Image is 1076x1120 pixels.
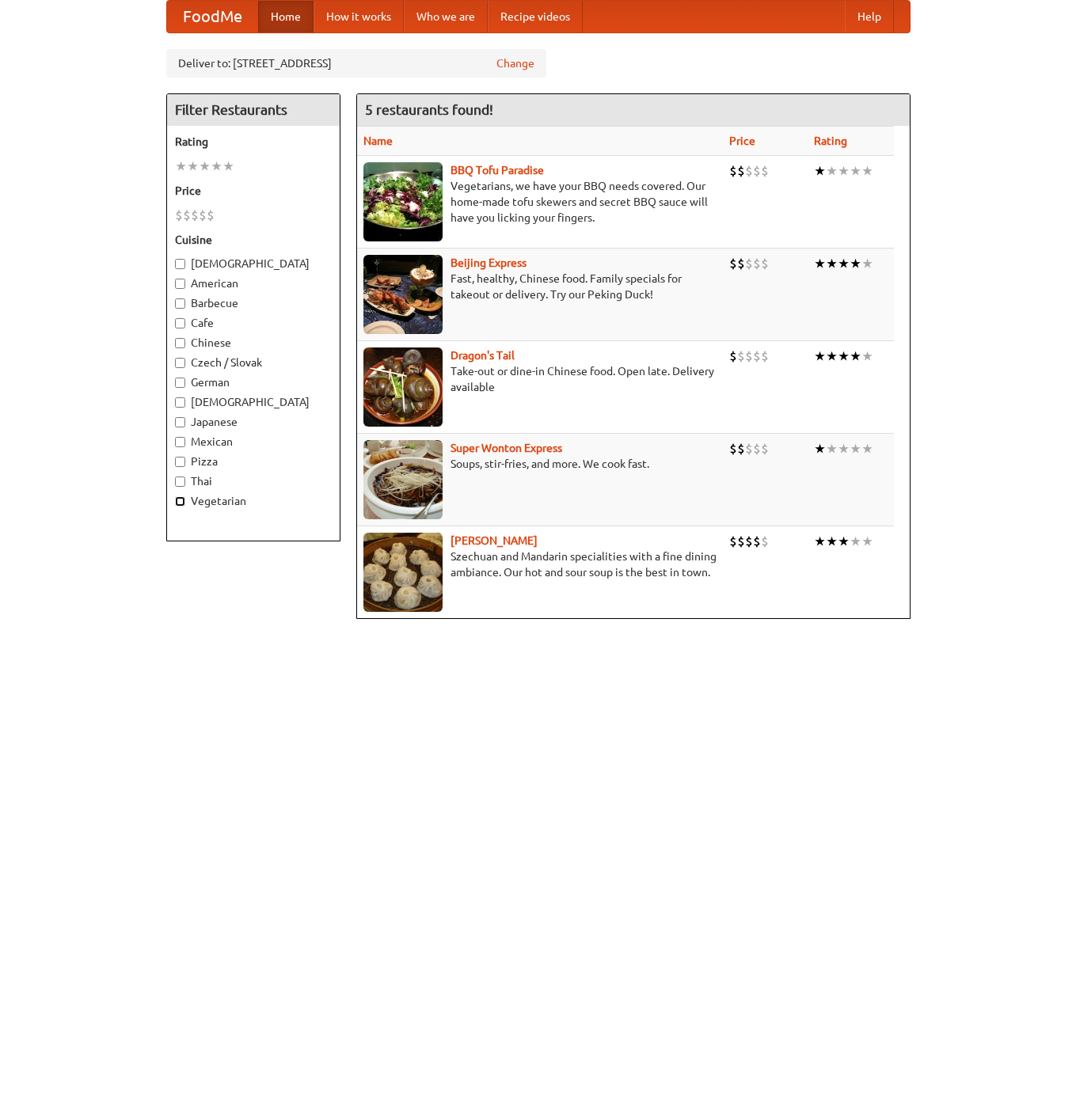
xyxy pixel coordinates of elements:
[175,158,187,175] li: ★
[745,533,753,550] li: $
[175,397,185,408] input: [DEMOGRAPHIC_DATA]
[258,1,314,32] a: Home
[451,256,527,269] a: Beijing Express
[861,255,873,272] li: ★
[191,207,199,224] li: $
[166,49,546,78] div: Deliver to: [STREET_ADDRESS]
[363,271,717,302] p: Fast, healthy, Chinese food. Family specials for takeout or delivery. Try our Peking Duck!
[451,164,544,177] a: BBQ Tofu Paradise
[175,207,183,224] li: $
[175,315,332,331] label: Cafe
[814,347,826,365] li: ★
[363,255,443,334] img: beijing.jpg
[496,55,534,71] a: Change
[826,440,838,457] li: ★
[729,255,737,272] li: $
[761,533,769,550] li: $
[745,162,753,180] li: $
[838,440,850,457] li: ★
[838,347,850,365] li: ★
[838,255,850,272] li: ★
[175,295,332,311] label: Barbecue
[363,533,443,612] img: shandong.jpg
[175,358,185,368] input: Czech / Slovak
[753,440,761,457] li: $
[745,255,753,272] li: $
[845,1,894,32] a: Help
[861,533,873,550] li: ★
[363,347,443,427] img: dragon.jpg
[207,207,215,224] li: $
[745,347,753,365] li: $
[175,374,332,390] label: German
[365,102,493,117] ng-pluralize: 5 restaurants found!
[167,1,258,32] a: FoodMe
[187,158,199,175] li: ★
[211,158,222,175] li: ★
[761,255,769,272] li: $
[451,349,515,362] b: Dragon's Tail
[761,347,769,365] li: $
[814,533,826,550] li: ★
[175,454,332,469] label: Pizza
[175,493,332,509] label: Vegetarian
[814,162,826,180] li: ★
[729,440,737,457] li: $
[175,355,332,370] label: Czech / Slovak
[753,162,761,180] li: $
[175,183,332,199] h5: Price
[199,158,211,175] li: ★
[175,457,185,467] input: Pizza
[222,158,234,175] li: ★
[175,378,185,388] input: German
[363,456,717,472] p: Soups, stir-fries, and more. We cook fast.
[175,473,332,489] label: Thai
[850,533,861,550] li: ★
[729,533,737,550] li: $
[199,207,207,224] li: $
[175,437,185,447] input: Mexican
[826,255,838,272] li: ★
[737,255,745,272] li: $
[175,275,332,291] label: American
[175,414,332,430] label: Japanese
[175,232,332,248] h5: Cuisine
[404,1,488,32] a: Who we are
[737,347,745,365] li: $
[451,442,562,454] b: Super Wonton Express
[737,162,745,180] li: $
[175,496,185,507] input: Vegetarian
[488,1,583,32] a: Recipe videos
[175,417,185,427] input: Japanese
[363,363,717,395] p: Take-out or dine-in Chinese food. Open late. Delivery available
[183,207,191,224] li: $
[826,162,838,180] li: ★
[175,279,185,289] input: American
[861,347,873,365] li: ★
[745,440,753,457] li: $
[737,533,745,550] li: $
[175,298,185,309] input: Barbecue
[175,335,332,351] label: Chinese
[838,533,850,550] li: ★
[175,318,185,328] input: Cafe
[814,440,826,457] li: ★
[175,476,185,487] input: Thai
[814,135,847,147] a: Rating
[753,533,761,550] li: $
[761,162,769,180] li: $
[363,549,717,580] p: Szechuan and Mandarin specialities with a fine dining ambiance. Our hot and sour soup is the best...
[737,440,745,457] li: $
[363,162,443,241] img: tofuparadise.jpg
[838,162,850,180] li: ★
[753,255,761,272] li: $
[167,94,340,126] h4: Filter Restaurants
[175,256,332,271] label: [DEMOGRAPHIC_DATA]
[175,394,332,410] label: [DEMOGRAPHIC_DATA]
[363,135,393,147] a: Name
[850,440,861,457] li: ★
[451,534,538,547] b: [PERSON_NAME]
[175,134,332,150] h5: Rating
